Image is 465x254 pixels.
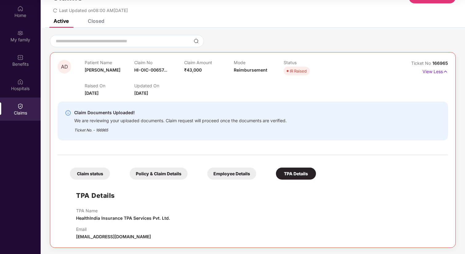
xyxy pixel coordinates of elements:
[207,168,256,180] div: Employee Details
[411,60,432,66] span: Ticket No
[290,68,307,74] div: IR Raised
[61,64,68,69] span: AD
[17,30,23,36] img: svg+xml;base64,PHN2ZyB3aWR0aD0iMjAiIGhlaWdodD0iMjAiIHZpZXdCb3g9IjAgMCAyMCAyMCIgZmlsbD0ibm9uZSIgeG...
[423,67,448,75] p: View Less
[88,18,104,24] div: Closed
[432,60,448,66] span: 166965
[130,168,188,180] div: Policy & Claim Details
[184,67,202,73] span: ₹43,000
[76,227,151,232] p: Email
[134,67,167,73] span: HI-OIC-00657...
[17,6,23,12] img: svg+xml;base64,PHN2ZyBpZD0iSG9tZSIgeG1sbnM9Imh0dHA6Ly93d3cudzMub3JnLzIwMDAvc3ZnIiB3aWR0aD0iMjAiIG...
[276,168,316,180] div: TPA Details
[59,8,128,13] span: Last Updated on 08:00 AM[DATE]
[53,8,57,13] span: redo
[85,90,99,96] span: [DATE]
[85,60,134,65] p: Patient Name
[65,110,71,116] img: svg+xml;base64,PHN2ZyBpZD0iSW5mby0yMHgyMCIgeG1sbnM9Imh0dHA6Ly93d3cudzMub3JnLzIwMDAvc3ZnIiB3aWR0aD...
[76,190,115,201] h1: TPA Details
[85,67,120,73] span: [PERSON_NAME]
[76,215,170,221] span: HealthIndia Insurance TPA Services Pvt. Ltd.
[443,68,448,75] img: svg+xml;base64,PHN2ZyB4bWxucz0iaHR0cDovL3d3dy53My5vcmcvMjAwMC9zdmciIHdpZHRoPSIxNyIgaGVpZ2h0PSIxNy...
[134,83,184,88] p: Updated On
[70,168,110,180] div: Claim status
[234,67,267,73] span: Reimbursement
[76,208,170,213] p: TPA Name
[17,79,23,85] img: svg+xml;base64,PHN2ZyBpZD0iSG9zcGl0YWxzIiB4bWxucz0iaHR0cDovL3d3dy53My5vcmcvMjAwMC9zdmciIHdpZHRoPS...
[54,18,69,24] div: Active
[184,60,234,65] p: Claim Amount
[17,54,23,60] img: svg+xml;base64,PHN2ZyBpZD0iQmVuZWZpdHMiIHhtbG5zPSJodHRwOi8vd3d3LnczLm9yZy8yMDAwL3N2ZyIgd2lkdGg9Ij...
[17,103,23,109] img: svg+xml;base64,PHN2ZyBpZD0iQ2xhaW0iIHhtbG5zPSJodHRwOi8vd3d3LnczLm9yZy8yMDAwL3N2ZyIgd2lkdGg9IjIwIi...
[134,90,148,96] span: [DATE]
[74,123,287,133] div: Ticket No. - 166965
[74,109,287,116] div: Claim Documents Uploaded!
[284,60,333,65] p: Status
[76,234,151,239] span: [EMAIL_ADDRESS][DOMAIN_NAME]
[134,60,184,65] p: Claim No
[85,83,134,88] p: Raised On
[74,116,287,123] div: We are reviewing your uploaded documents. Claim request will proceed once the documents are verif...
[194,39,199,44] img: svg+xml;base64,PHN2ZyBpZD0iU2VhcmNoLTMyeDMyIiB4bWxucz0iaHR0cDovL3d3dy53My5vcmcvMjAwMC9zdmciIHdpZH...
[234,60,283,65] p: Mode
